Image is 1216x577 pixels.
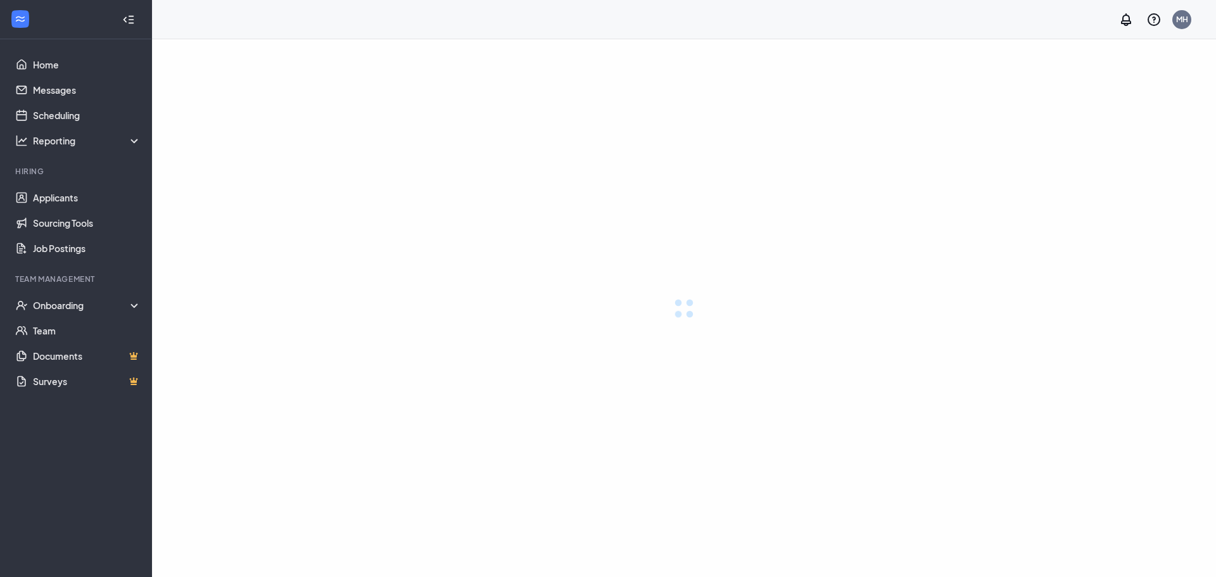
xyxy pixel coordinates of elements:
[33,134,142,147] div: Reporting
[33,210,141,236] a: Sourcing Tools
[15,274,139,284] div: Team Management
[122,13,135,26] svg: Collapse
[33,52,141,77] a: Home
[15,134,28,147] svg: Analysis
[33,236,141,261] a: Job Postings
[14,13,27,25] svg: WorkstreamLogo
[1176,14,1188,25] div: MH
[33,185,141,210] a: Applicants
[33,343,141,369] a: DocumentsCrown
[33,369,141,394] a: SurveysCrown
[33,103,141,128] a: Scheduling
[33,318,141,343] a: Team
[1146,12,1162,27] svg: QuestionInfo
[1118,12,1134,27] svg: Notifications
[15,299,28,312] svg: UserCheck
[33,299,142,312] div: Onboarding
[15,166,139,177] div: Hiring
[33,77,141,103] a: Messages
